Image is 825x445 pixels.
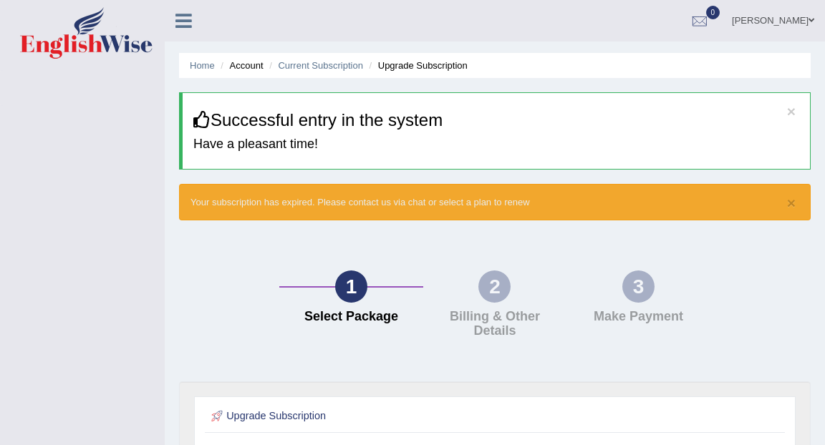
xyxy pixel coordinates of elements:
button: × [787,104,796,119]
div: 3 [622,270,655,303]
div: 2 [478,270,511,303]
h4: Have a pleasant time! [193,137,799,152]
button: × [787,195,796,210]
h2: Upgrade Subscription [208,407,564,426]
div: Your subscription has expired. Please contact us via chat or select a plan to renew [179,184,811,220]
h4: Select Package [286,310,415,324]
a: Home [190,60,215,71]
h4: Billing & Other Details [430,310,559,338]
h4: Make Payment [574,310,703,324]
li: Upgrade Subscription [366,59,468,72]
h3: Successful entry in the system [193,111,799,129]
span: 0 [706,6,720,19]
li: Account [217,59,263,72]
a: Current Subscription [278,60,363,71]
div: 1 [335,270,367,303]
